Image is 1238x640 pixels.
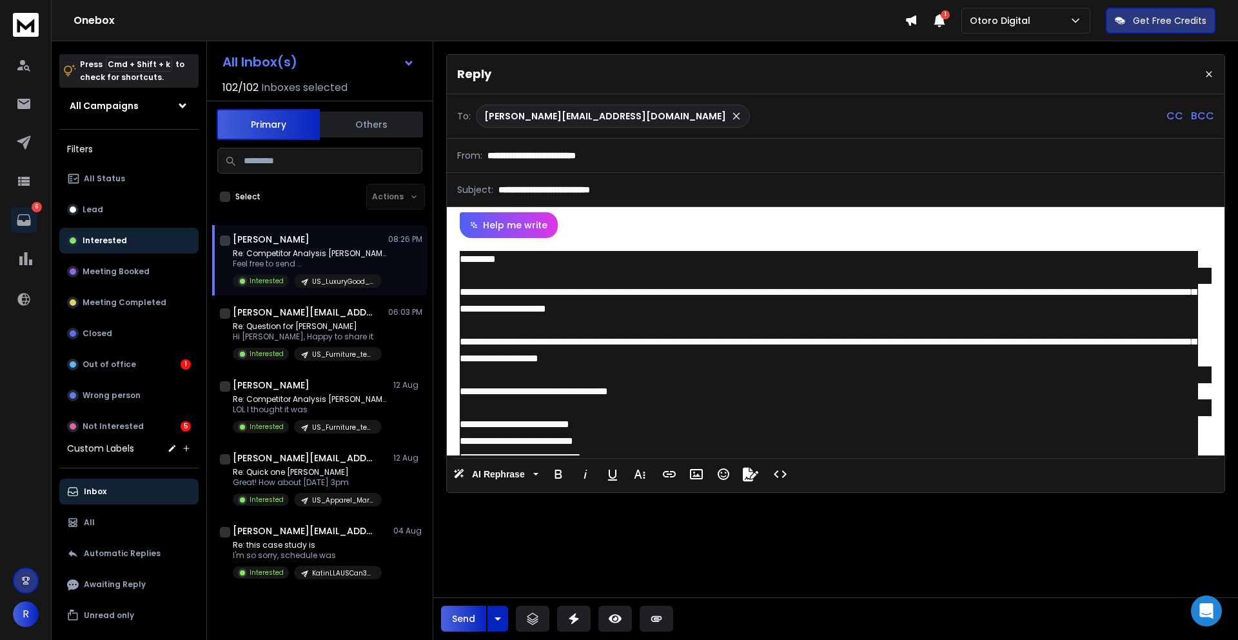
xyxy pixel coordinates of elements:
button: All Inbox(s) [212,49,425,75]
button: All [59,510,199,535]
p: Hi [PERSON_NAME], Happy to share it [233,332,382,342]
button: Not Interested5 [59,414,199,439]
p: 12 Aug [393,453,422,463]
p: Interested [250,349,284,359]
h1: [PERSON_NAME][EMAIL_ADDRESS][DOMAIN_NAME] [233,452,375,465]
h3: Inboxes selected [261,80,348,95]
button: Meeting Booked [59,259,199,285]
h1: [PERSON_NAME][EMAIL_ADDRESS][DOMAIN_NAME] [233,306,375,319]
label: Select [235,192,260,202]
p: US_Furniture_techfilters-CLEANED [312,350,374,359]
p: Interested [250,276,284,286]
p: [PERSON_NAME][EMAIL_ADDRESS][DOMAIN_NAME] [484,110,726,123]
button: All Status [59,166,199,192]
h1: [PERSON_NAME] [233,233,309,246]
p: Awaiting Reply [84,579,146,590]
button: R [13,601,39,627]
p: Re: Competitor Analysis [PERSON_NAME] [233,248,388,259]
button: Out of office1 [59,352,199,377]
button: Emoticons [711,461,736,487]
p: To: [457,110,471,123]
h1: Onebox [74,13,905,28]
p: Get Free Credits [1133,14,1206,27]
p: Automatic Replies [84,548,161,559]
button: Underline (⌘U) [600,461,625,487]
p: KatinLLAUSCan3000_Apollo_30072025-CLEANED_CLAY [312,568,374,578]
button: Others [320,110,423,139]
p: Re: Quick one [PERSON_NAME] [233,467,382,477]
h1: All Campaigns [70,99,139,112]
p: All [84,517,95,528]
p: 6 [32,202,42,212]
p: 06:03 PM [388,307,422,317]
button: Closed [59,321,199,346]
p: Not Interested [83,421,144,432]
button: Meeting Completed [59,290,199,315]
a: 6 [11,207,37,233]
button: Primary [217,109,320,140]
button: Insert Image (⌘P) [684,461,709,487]
p: From: [457,149,482,162]
p: LOL I thought it was [233,405,388,415]
button: Unread only [59,603,199,628]
button: Lead [59,197,199,223]
button: Help me write [460,212,558,238]
span: Cmd + Shift + k [106,57,172,72]
button: Get Free Credits [1106,8,1215,34]
span: 1 [941,10,950,19]
p: Subject: [457,183,493,196]
p: US_Furniture_techfilters-CLEANED [312,423,374,432]
div: Open Intercom Messenger [1191,595,1222,626]
p: 12 Aug [393,380,422,390]
button: Awaiting Reply [59,572,199,597]
img: logo [13,13,39,37]
p: Otoro Digital [970,14,1036,27]
button: More Text [627,461,652,487]
p: Inbox [84,486,106,497]
h3: Custom Labels [67,442,134,455]
p: Reply [457,65,491,83]
h3: Filters [59,140,199,158]
span: AI Rephrase [469,469,527,480]
p: Re: this case study is [233,540,382,550]
button: Send [441,606,486,632]
p: Interested [250,568,284,577]
h1: [PERSON_NAME][EMAIL_ADDRESS][DOMAIN_NAME] [233,525,375,537]
button: Wrong person [59,383,199,408]
p: CC [1166,108,1183,124]
p: Interested [250,495,284,505]
button: Interested [59,228,199,254]
p: US_Apparel_MarketingTitles-CLEANED [312,495,374,505]
h1: All Inbox(s) [222,55,297,68]
button: Bold (⌘B) [546,461,571,487]
p: BCC [1191,108,1214,124]
p: Meeting Booked [83,266,150,277]
button: All Campaigns [59,93,199,119]
button: Inbox [59,479,199,505]
button: Signature [738,461,763,487]
button: Automatic Replies [59,541,199,566]
p: 04 Aug [393,526,422,536]
p: Re: Competitor Analysis [PERSON_NAME] [233,394,388,405]
p: Unread only [84,610,134,621]
p: Lead [83,205,103,215]
p: Press to check for shortcuts. [80,58,184,84]
span: 102 / 102 [222,80,259,95]
p: Interested [250,422,284,432]
p: Feel free to send … [233,259,388,269]
button: Code View [768,461,792,487]
button: Insert Link (⌘K) [657,461,682,487]
p: Interested [83,235,127,246]
p: Wrong person [83,390,141,401]
button: AI Rephrase [451,461,541,487]
h1: [PERSON_NAME] [233,379,309,392]
p: All Status [84,174,125,184]
p: Re: Question for [PERSON_NAME] [233,321,382,332]
p: 08:26 PM [388,234,422,245]
div: 5 [181,421,191,432]
p: Great! How about [DATE] 3pm [233,477,382,488]
p: Closed [83,328,112,339]
button: Italic (⌘I) [573,461,598,487]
